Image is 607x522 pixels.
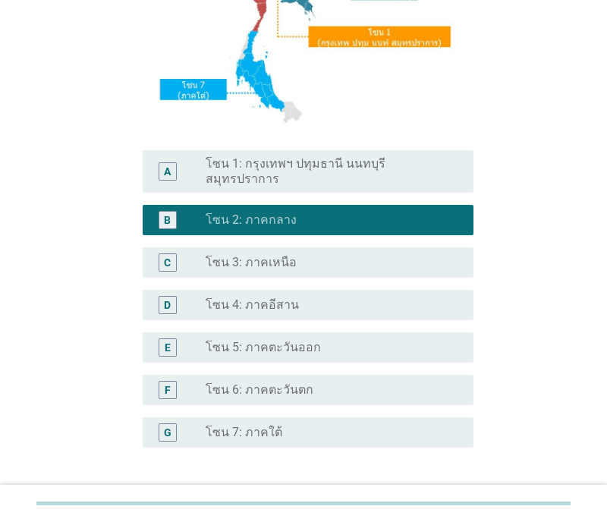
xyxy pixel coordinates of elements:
div: F [165,382,171,398]
label: โซน 5: ภาคตะวันออก [206,340,321,355]
div: C [164,255,171,271]
label: โซน 1: กรุงเทพฯ ปทุมธานี นนทบุรี สมุทรปราการ [206,156,449,187]
label: โซน 2: ภาคกลาง [206,212,297,228]
div: A [164,164,171,180]
label: โซน 7: ภาคใต้ [206,425,282,440]
div: D [164,297,171,313]
label: โซน 6: ภาคตะวันตก [206,382,313,398]
label: โซน 4: ภาคอีสาน [206,297,299,313]
div: E [165,340,171,356]
div: B [164,212,171,228]
div: G [164,425,171,441]
label: โซน 3: ภาคเหนือ [206,255,297,270]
